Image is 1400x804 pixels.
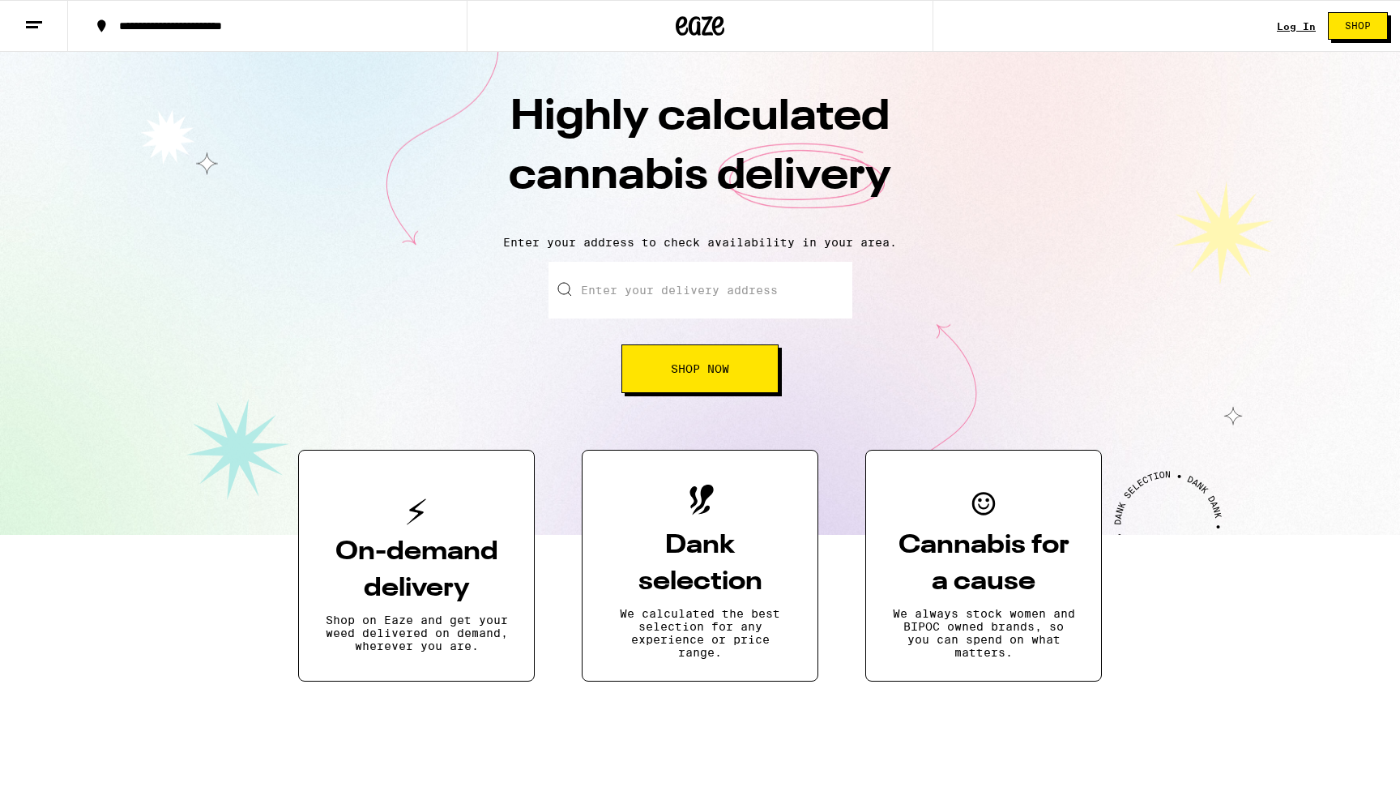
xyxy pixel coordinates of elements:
button: Cannabis for a causeWe always stock women and BIPOC owned brands, so you can spend on what matters. [865,450,1102,682]
button: Shop [1328,12,1388,40]
h3: On-demand delivery [325,534,508,607]
button: Dank selectionWe calculated the best selection for any experience or price range. [582,450,818,682]
h3: Dank selection [608,528,792,601]
span: Shop [1345,21,1371,31]
button: Shop Now [621,344,779,393]
p: We calculated the best selection for any experience or price range. [608,607,792,659]
input: Enter your delivery address [548,262,852,319]
a: Log In [1277,21,1316,32]
a: Shop [1316,12,1400,40]
p: Enter your address to check availability in your area. [16,236,1384,249]
p: We always stock women and BIPOC owned brands, so you can spend on what matters. [892,607,1075,659]
span: Shop Now [671,363,729,374]
button: On-demand deliveryShop on Eaze and get your weed delivered on demand, wherever you are. [298,450,535,682]
h1: Highly calculated cannabis delivery [416,88,984,223]
p: Shop on Eaze and get your weed delivered on demand, wherever you are. [325,614,508,652]
h3: Cannabis for a cause [892,528,1075,601]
